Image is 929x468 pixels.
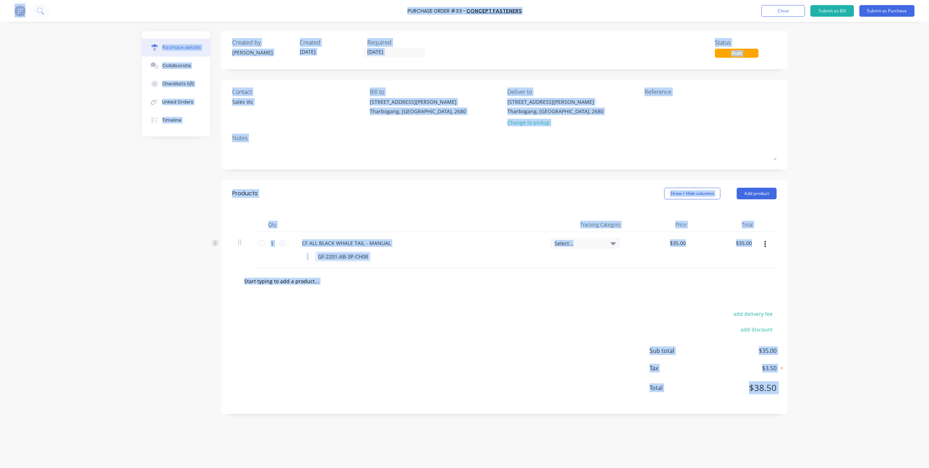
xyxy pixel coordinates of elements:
button: Purchase details [142,38,210,57]
div: Created [300,38,361,47]
div: Reference [644,88,777,96]
div: Purchase Order #33 - [408,7,466,15]
span: Tax [650,364,704,373]
span: Sub total [650,346,704,355]
div: Checklists 0/0 [162,81,194,87]
div: Tracking Category [544,217,626,232]
div: Tharbogang, [GEOGRAPHIC_DATA], 2680 [507,107,603,115]
div: Change to pickup [507,119,603,126]
button: add discount [736,325,777,334]
div: Tharbogang, [GEOGRAPHIC_DATA], 2680 [370,107,466,115]
div: Required [367,38,429,47]
a: Concept Fasteners [466,7,522,15]
div: Contact [232,88,364,96]
button: Linked Orders [142,93,210,111]
button: add delivery fee [729,309,777,318]
div: Purchase details [162,44,201,51]
button: Close [761,5,805,17]
span: $38.50 [704,381,777,394]
div: [STREET_ADDRESS][PERSON_NAME] [370,98,466,106]
div: Products [232,189,258,198]
span: $3.50 [704,364,777,373]
img: Factory [15,5,25,16]
div: Timeline [162,117,181,123]
div: Created by [232,38,294,47]
div: [STREET_ADDRESS][PERSON_NAME] [507,98,603,106]
div: Collaborate [162,62,191,69]
button: Collaborate [142,57,210,75]
button: Checklists 0/0 [142,75,210,93]
div: Draft [715,49,758,58]
span: Select... [554,240,603,247]
button: Add product [737,188,777,199]
span: $35.00 [704,346,777,355]
div: Deliver to [507,88,639,96]
div: Notes [232,134,777,142]
button: Submit as Bill [810,5,854,17]
div: Price [626,217,692,232]
div: CF ALL BLACK WHALE TAIL - MANUAL [296,238,397,248]
button: Timeline [142,111,210,129]
button: Show / Hide columns [664,188,720,199]
div: Bill to [370,88,502,96]
div: GF-2201-AB-3P-CH08 [315,251,371,262]
div: Linked Orders [162,99,193,105]
div: Status [715,38,777,47]
div: Total [692,217,759,232]
div: Sales Vic [232,98,253,106]
button: Submit as Purchase [859,5,914,17]
input: Start typing to add a product... [244,274,389,288]
span: Total [650,383,704,392]
div: [PERSON_NAME] [232,49,294,56]
div: Qty [254,217,290,232]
